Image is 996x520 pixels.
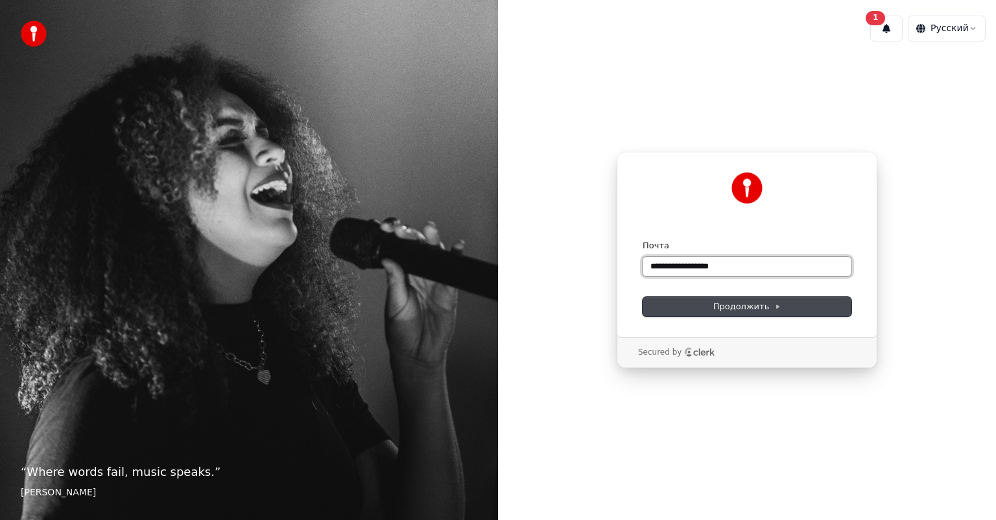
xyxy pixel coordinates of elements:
button: 1 [870,16,903,41]
div: 1 [866,11,885,25]
label: Почта [643,240,669,252]
img: Youka [731,172,763,204]
a: Clerk logo [684,348,715,357]
img: youka [21,21,47,47]
button: Продолжить [643,297,851,316]
footer: [PERSON_NAME] [21,486,477,499]
p: “ Where words fail, music speaks. ” [21,463,477,481]
p: Secured by [638,348,682,358]
span: Продолжить [713,301,781,313]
